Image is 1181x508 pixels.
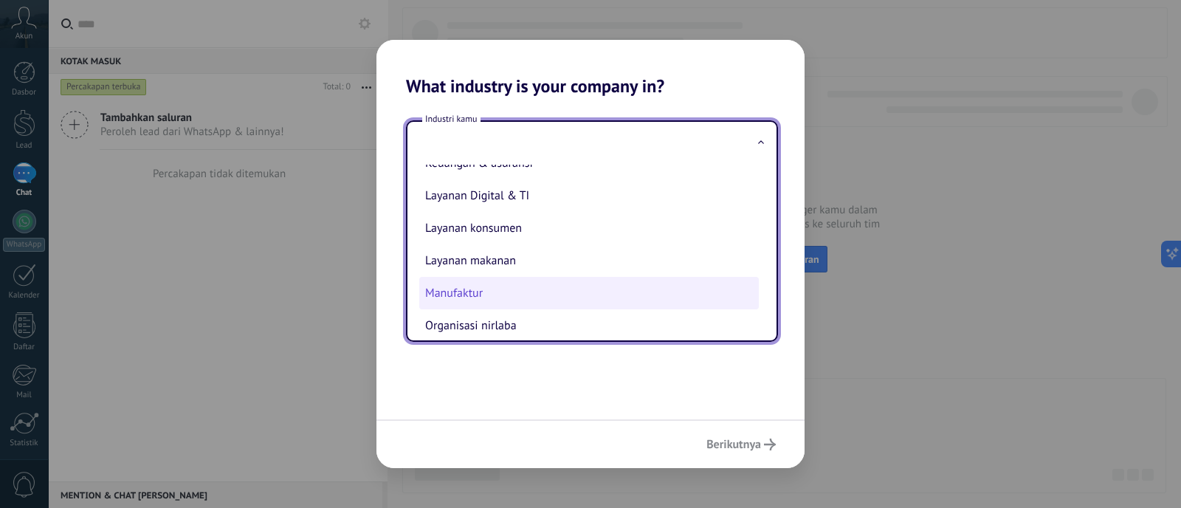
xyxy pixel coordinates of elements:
li: Layanan makanan [419,244,759,277]
h2: What industry is your company in? [376,40,805,97]
span: Industri kamu [422,113,481,126]
li: Manufaktur [419,277,759,309]
li: Organisasi nirlaba [419,309,759,342]
li: Layanan konsumen [419,212,759,244]
li: Layanan Digital & TI [419,179,759,212]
